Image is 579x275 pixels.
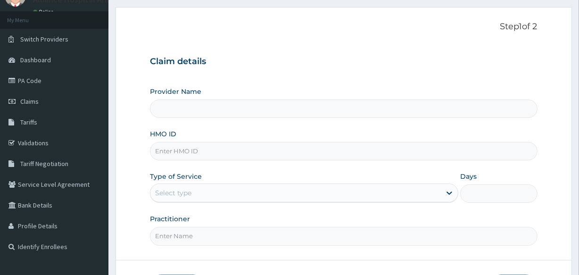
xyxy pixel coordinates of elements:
[20,56,51,64] span: Dashboard
[150,214,190,224] label: Practitioner
[150,227,537,245] input: Enter Name
[155,188,191,198] div: Select type
[150,142,537,160] input: Enter HMO ID
[150,87,201,96] label: Provider Name
[150,57,537,67] h3: Claim details
[20,159,68,168] span: Tariff Negotiation
[20,97,39,106] span: Claims
[150,129,176,139] label: HMO ID
[33,8,56,15] a: Online
[20,35,68,43] span: Switch Providers
[150,172,202,181] label: Type of Service
[20,118,37,126] span: Tariffs
[460,172,477,181] label: Days
[150,22,537,32] p: Step 1 of 2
